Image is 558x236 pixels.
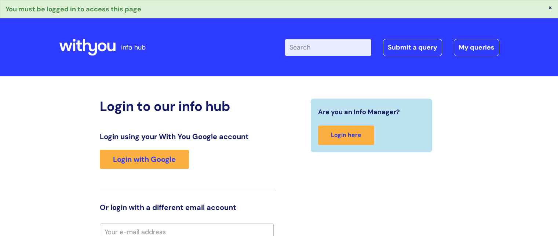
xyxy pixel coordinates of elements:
[318,126,374,145] a: Login here
[100,150,189,169] a: Login with Google
[548,4,552,11] button: ×
[100,132,274,141] h3: Login using your With You Google account
[121,41,146,53] p: info hub
[318,106,400,118] span: Are you an Info Manager?
[454,39,499,56] a: My queries
[100,98,274,114] h2: Login to our info hub
[383,39,442,56] a: Submit a query
[100,203,274,212] h3: Or login with a different email account
[285,39,371,55] input: Search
